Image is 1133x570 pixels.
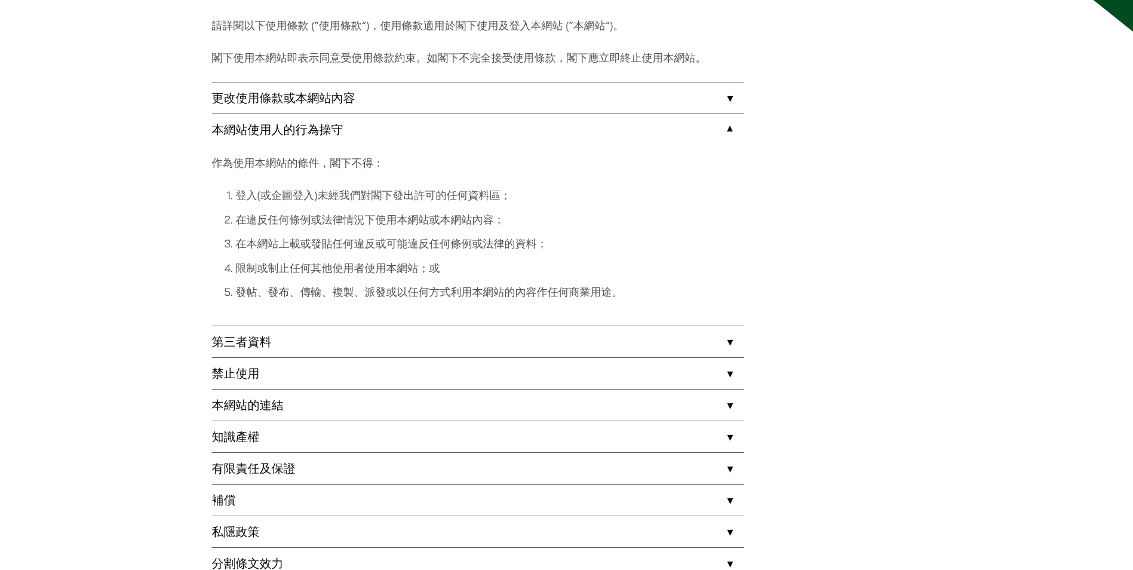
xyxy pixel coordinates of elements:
li: 登入(或企圖登入)未經我們對閣下發出許可的任何資料區； [236,187,744,203]
li: 發帖、發布、傳輸、複製、派發或以任何方式利用本網站的內容作任何商業用途。 [236,284,744,300]
p: 請詳閱以下使用條款 (“使用條款”)，使用條款適用於閣下使用及登入本網站 (“本網站”)。 [212,17,744,33]
a: 本網站的連結 [212,390,744,421]
a: 私隱政策 [212,516,744,547]
a: 本網站使用人的行為操守 [212,114,744,145]
a: 有限責任及保證 [212,453,744,484]
li: 在違反任何條例或法律情況下使用本網站或本網站內容； [236,212,744,228]
a: 更改使用條款或本網站內容 [212,82,744,114]
a: 補償 [212,485,744,516]
a: 第三者資料 [212,326,744,357]
a: 知識產權 [212,421,744,452]
li: 限制或制止任何其他使用者使用本網站；或 [236,260,744,276]
li: 在本網站上載或發貼任何違反或可能違反任何條例或法律的資料； [236,235,744,252]
div: 本網站使用人的行為操守 [212,145,744,326]
p: 作為使用本網站的條件，閣下不得： [212,155,744,171]
p: 閣下使用本網站即表示同意受使用條款約束。如閣下不完全接受使用條款，閣下應立即終止使用本網站。 [212,50,744,66]
a: 禁止使用 [212,358,744,389]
